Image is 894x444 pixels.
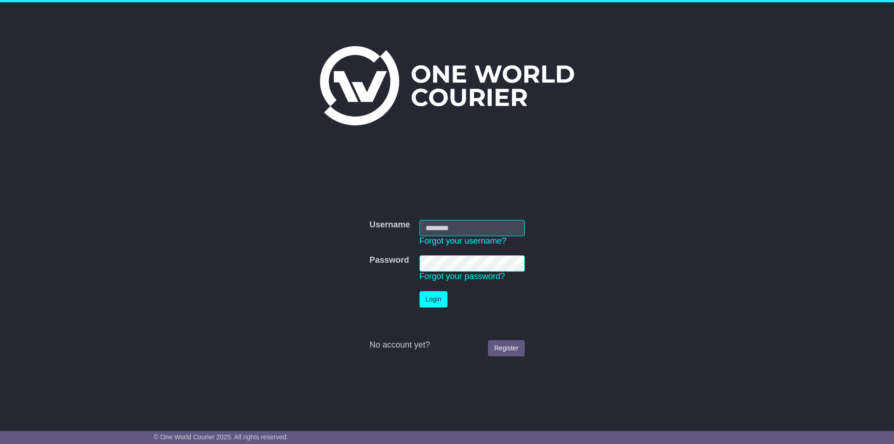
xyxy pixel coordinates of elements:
span: © One World Courier 2025. All rights reserved. [154,433,288,441]
a: Forgot your username? [420,236,507,246]
img: One World [320,46,574,125]
div: No account yet? [369,340,524,350]
label: Password [369,255,409,266]
button: Login [420,291,447,307]
a: Forgot your password? [420,272,505,281]
a: Register [488,340,524,356]
label: Username [369,220,410,230]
